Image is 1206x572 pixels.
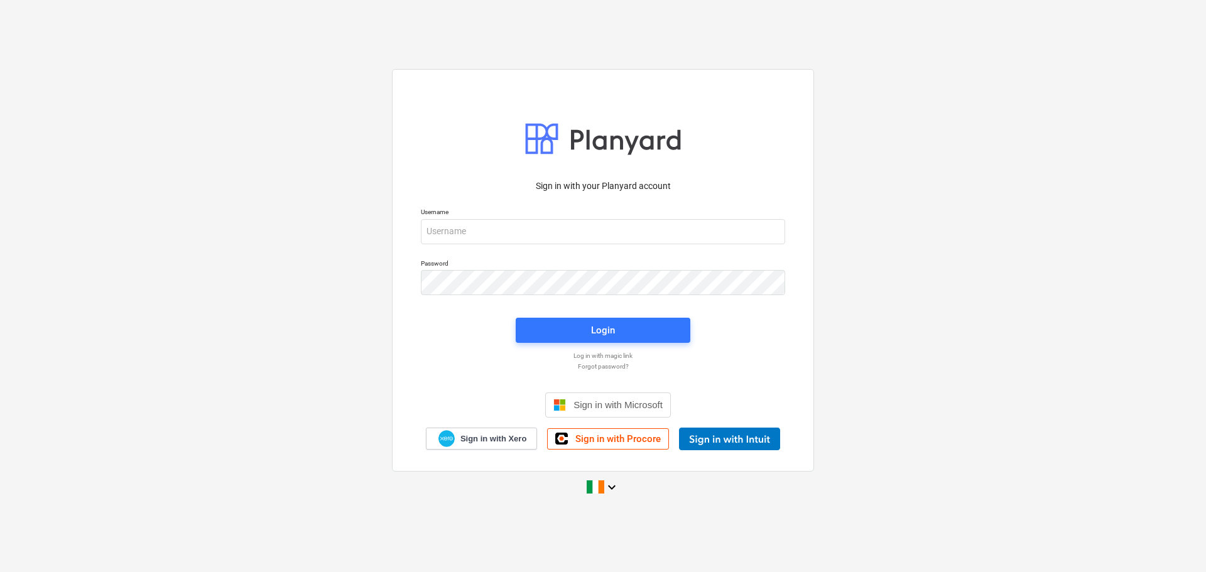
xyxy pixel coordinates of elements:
span: Sign in with Microsoft [573,399,663,410]
p: Password [421,259,785,270]
a: Sign in with Xero [426,428,538,450]
span: Sign in with Procore [575,433,661,445]
a: Log in with magic link [415,352,791,360]
span: Sign in with Xero [460,433,526,445]
a: Forgot password? [415,362,791,370]
button: Login [516,318,690,343]
img: Xero logo [438,430,455,447]
img: Microsoft logo [553,399,566,411]
div: Login [591,322,615,338]
input: Username [421,219,785,244]
i: keyboard_arrow_down [604,480,619,495]
a: Sign in with Procore [547,428,669,450]
p: Sign in with your Planyard account [421,180,785,193]
p: Username [421,208,785,219]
